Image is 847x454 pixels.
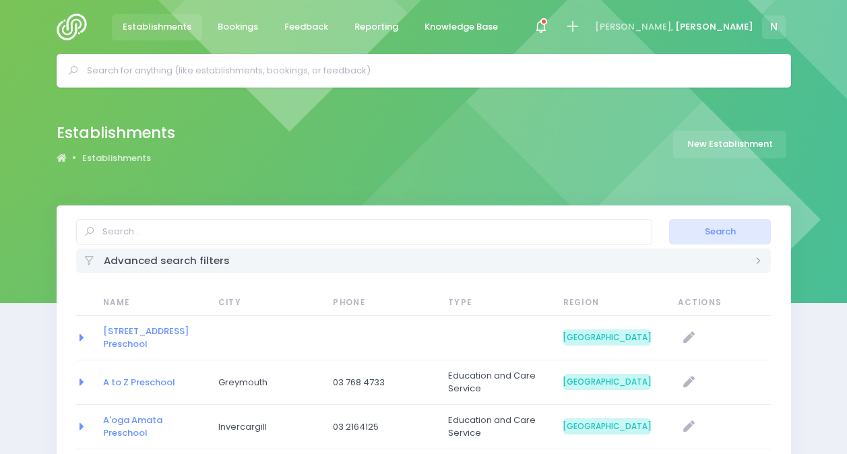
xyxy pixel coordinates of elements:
td: 03 2164125 [324,405,439,449]
span: 03 2164125 [333,420,420,434]
td: 03 768 4733 [324,360,439,405]
span: Type [448,297,536,309]
a: Bookings [207,14,270,40]
span: Reporting [354,20,398,34]
span: [GEOGRAPHIC_DATA] [563,374,651,390]
td: null [669,316,771,360]
span: Bookings [218,20,258,34]
button: Search [669,219,771,245]
span: Region [563,297,651,309]
a: A'oga Amata Preschool [103,414,162,440]
a: Edit [678,327,700,349]
td: South Island [555,360,670,405]
td: null [669,405,771,449]
td: null [669,360,771,405]
td: A'oga Amata Preschool [94,405,210,449]
a: A to Z Preschool [103,376,175,389]
a: Edit [678,371,700,393]
span: Phone [333,297,420,309]
span: Knowledge Base [425,20,498,34]
img: Logo [57,13,95,40]
td: A to Z Preschool [94,360,210,405]
td: 120 Aerodrome Rd Preschool [94,316,210,360]
a: Reporting [344,14,410,40]
a: Edit [678,416,700,438]
span: Greymouth [218,376,306,389]
a: Establishments [82,152,151,165]
span: [GEOGRAPHIC_DATA] [563,418,651,434]
td: Education and Care Service [439,405,555,449]
span: City [218,297,306,309]
span: [GEOGRAPHIC_DATA] [563,329,651,346]
span: Name [103,297,191,309]
span: Education and Care Service [448,414,536,440]
a: New Establishment [673,131,786,158]
span: Actions [678,297,762,309]
td: Education and Care Service [439,360,555,405]
span: 03 768 4733 [333,376,420,389]
td: South Island [555,405,670,449]
a: [STREET_ADDRESS] Preschool [103,325,189,351]
span: Feedback [284,20,328,34]
div: Advanced search filters [76,249,772,272]
span: Invercargill [218,420,306,434]
a: Knowledge Base [414,14,509,40]
h2: Establishments [57,124,175,142]
input: Search for anything (like establishments, bookings, or feedback) [87,61,772,81]
span: Education and Care Service [448,369,536,395]
td: Invercargill [210,405,325,449]
input: Search... [76,219,652,245]
a: Establishments [112,14,203,40]
span: [PERSON_NAME], [595,20,673,34]
a: Feedback [274,14,340,40]
span: Establishments [123,20,191,34]
td: South Island [555,316,670,360]
span: [PERSON_NAME] [675,20,753,34]
span: N [762,15,786,39]
td: Greymouth [210,360,325,405]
